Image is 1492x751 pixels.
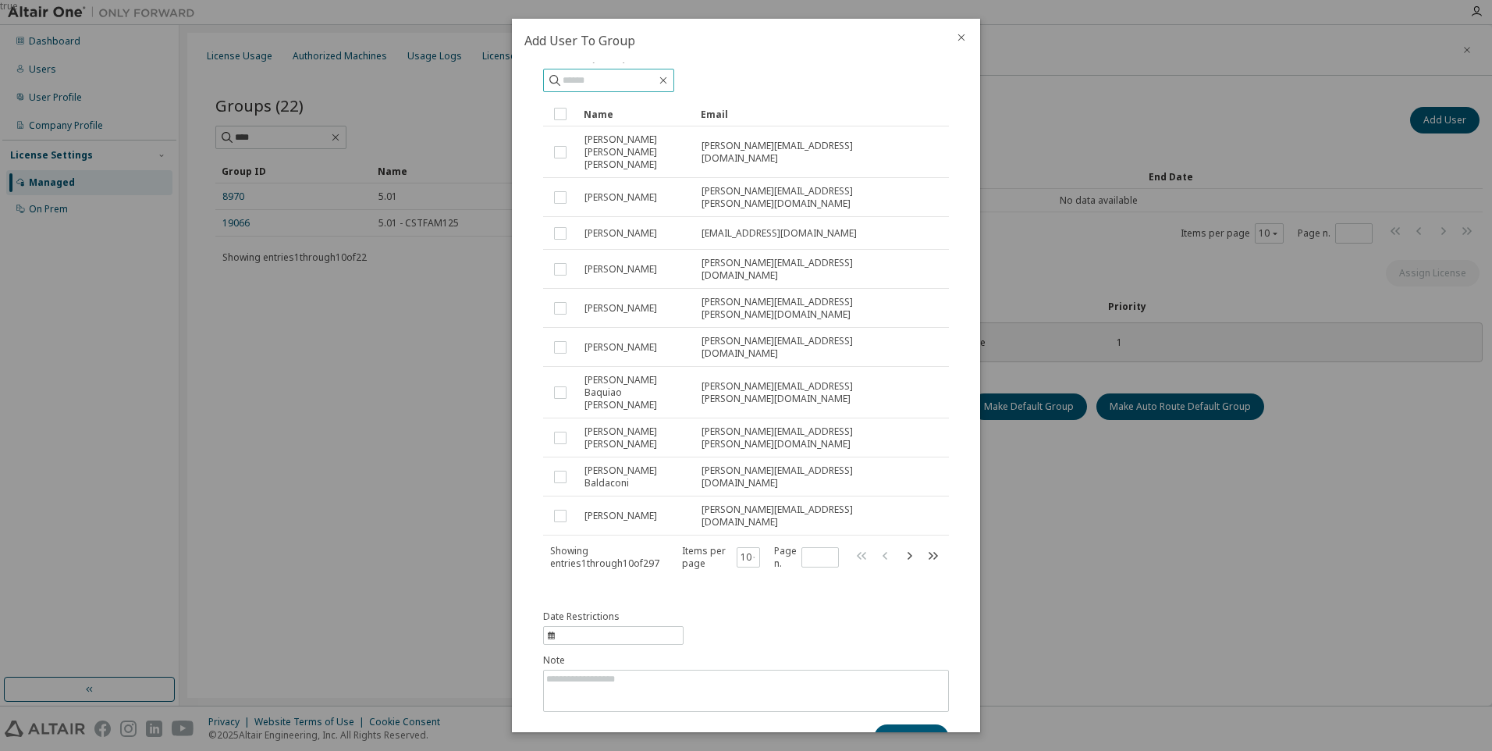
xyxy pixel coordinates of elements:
[584,101,688,126] div: Name
[774,545,839,570] span: Page n.
[702,185,922,210] span: [PERSON_NAME][EMAIL_ADDRESS][PERSON_NAME][DOMAIN_NAME]
[741,551,756,564] button: 10
[584,341,657,354] span: [PERSON_NAME]
[543,610,620,623] span: Date Restrictions
[584,191,657,204] span: [PERSON_NAME]
[584,263,657,276] span: [PERSON_NAME]
[955,31,968,44] button: close
[702,380,922,405] span: [PERSON_NAME][EMAIL_ADDRESS][PERSON_NAME][DOMAIN_NAME]
[584,425,687,450] span: [PERSON_NAME] [PERSON_NAME]
[702,140,922,165] span: [PERSON_NAME][EMAIL_ADDRESS][DOMAIN_NAME]
[702,425,922,450] span: [PERSON_NAME][EMAIL_ADDRESS][PERSON_NAME][DOMAIN_NAME]
[584,133,687,171] span: [PERSON_NAME] [PERSON_NAME] [PERSON_NAME]
[543,610,684,645] button: information
[702,227,857,240] span: [EMAIL_ADDRESS][DOMAIN_NAME]
[584,374,687,411] span: [PERSON_NAME] Baquiao [PERSON_NAME]
[550,544,659,570] span: Showing entries 1 through 10 of 297
[702,296,922,321] span: [PERSON_NAME][EMAIL_ADDRESS][PERSON_NAME][DOMAIN_NAME]
[682,545,760,570] span: Items per page
[701,101,922,126] div: Email
[702,335,922,360] span: [PERSON_NAME][EMAIL_ADDRESS][DOMAIN_NAME]
[874,724,949,751] button: Submit
[702,504,922,529] span: [PERSON_NAME][EMAIL_ADDRESS][DOMAIN_NAME]
[512,19,943,62] h2: Add User To Group
[702,257,922,282] span: [PERSON_NAME][EMAIL_ADDRESS][DOMAIN_NAME]
[584,227,657,240] span: [PERSON_NAME]
[702,464,922,489] span: [PERSON_NAME][EMAIL_ADDRESS][DOMAIN_NAME]
[584,510,657,522] span: [PERSON_NAME]
[584,464,687,489] span: [PERSON_NAME] Baldaconi
[543,654,949,667] label: Note
[584,302,657,315] span: [PERSON_NAME]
